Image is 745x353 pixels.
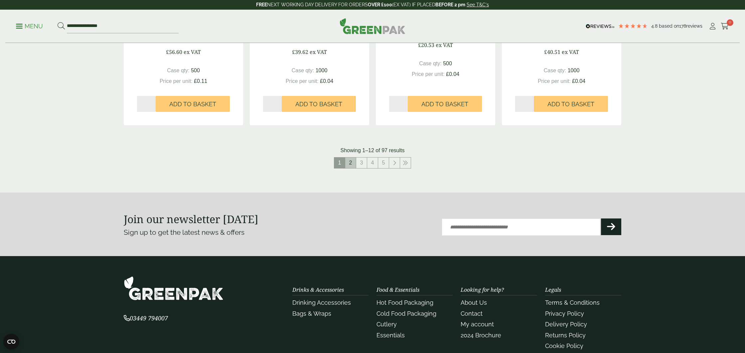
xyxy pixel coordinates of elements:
[686,23,702,29] span: reviews
[446,71,459,77] span: £0.04
[316,68,328,73] span: 1000
[727,19,733,26] span: 0
[184,48,201,56] span: ex VAT
[443,61,452,66] span: 500
[292,68,314,73] span: Case qty:
[295,101,342,108] span: Add to Basket
[292,310,331,317] a: Bags & Wraps
[545,310,584,317] a: Privacy Policy
[124,212,258,226] strong: Join our newsletter [DATE]
[345,158,356,168] a: 2
[340,18,405,34] img: GreenPak Supplies
[340,147,404,155] p: Showing 1–12 of 97 results
[461,321,494,328] a: My account
[292,48,308,56] span: £39.62
[368,2,392,7] strong: OVER £100
[412,71,445,77] span: Price per unit:
[376,299,433,306] a: Hot Food Packaging
[124,227,348,238] p: Sign up to get the latest news & offers
[545,342,583,349] a: Cookie Policy
[534,96,608,112] button: Add to Basket
[124,314,168,322] span: 03449 794007
[124,276,223,300] img: GreenPak Supplies
[167,68,190,73] span: Case qty:
[156,96,230,112] button: Add to Basket
[191,68,200,73] span: 500
[418,41,434,49] span: £20.53
[334,158,345,168] span: 1
[721,21,729,31] a: 0
[16,22,43,30] p: Menu
[436,41,453,49] span: ex VAT
[651,23,659,29] span: 4.8
[467,2,489,7] a: See T&C's
[544,48,560,56] span: £40.51
[367,158,378,168] a: 4
[562,48,579,56] span: ex VAT
[169,101,216,108] span: Add to Basket
[545,321,587,328] a: Delivery Policy
[435,2,465,7] strong: BEFORE 2 pm
[292,299,351,306] a: Drinking Accessories
[461,332,501,339] a: 2024 Brochure
[282,96,356,112] button: Add to Basket
[572,78,585,84] span: £0.04
[721,23,729,30] i: Cart
[419,61,442,66] span: Case qty:
[378,158,389,168] a: 5
[166,48,182,56] span: £56.60
[16,22,43,29] a: Menu
[659,23,679,29] span: Based on
[679,23,686,29] span: 178
[586,24,615,29] img: REVIEWS.io
[568,68,580,73] span: 1000
[310,48,327,56] span: ex VAT
[160,78,193,84] span: Price per unit:
[538,78,571,84] span: Price per unit:
[708,23,717,30] i: My Account
[547,101,594,108] span: Add to Basket
[461,299,487,306] a: About Us
[421,101,468,108] span: Add to Basket
[545,299,600,306] a: Terms & Conditions
[544,68,566,73] span: Case qty:
[461,310,483,317] a: Contact
[320,78,333,84] span: £0.04
[3,334,19,350] button: Open CMP widget
[408,96,482,112] button: Add to Basket
[356,158,367,168] a: 3
[376,310,436,317] a: Cold Food Packaging
[124,315,168,322] a: 03449 794007
[286,78,319,84] span: Price per unit:
[618,23,648,29] div: 4.78 Stars
[376,321,397,328] a: Cutlery
[256,2,267,7] strong: FREE
[194,78,207,84] span: £0.11
[376,332,405,339] a: Essentials
[545,332,586,339] a: Returns Policy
